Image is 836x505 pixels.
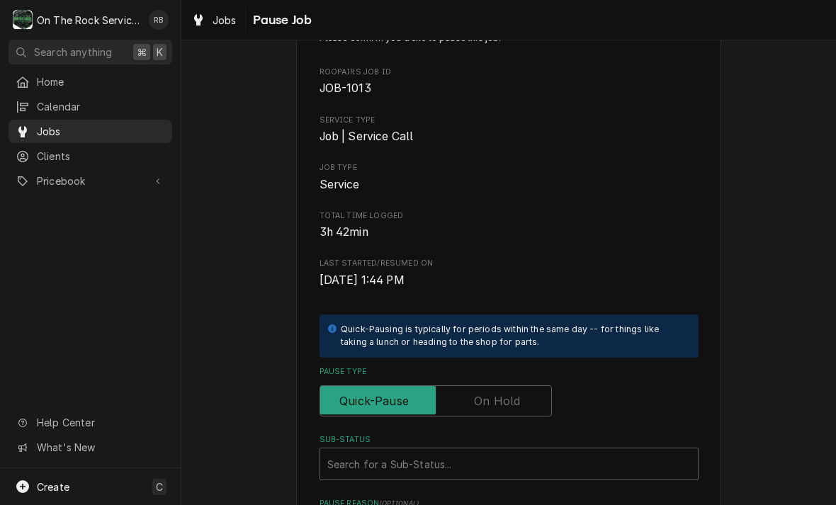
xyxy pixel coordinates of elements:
[320,434,699,446] label: Sub-Status
[37,174,144,188] span: Pricebook
[320,176,699,193] span: Job Type
[320,272,699,289] span: Last Started/Resumed On
[137,45,147,59] span: ⌘
[156,480,163,494] span: C
[13,10,33,30] div: On The Rock Services's Avatar
[320,67,699,97] div: Roopairs Job ID
[320,162,699,193] div: Job Type
[37,415,164,430] span: Help Center
[320,115,699,126] span: Service Type
[13,10,33,30] div: O
[320,115,699,145] div: Service Type
[37,124,165,139] span: Jobs
[320,128,699,145] span: Service Type
[320,366,699,416] div: Pause Type
[149,10,169,30] div: RB
[320,258,699,288] div: Last Started/Resumed On
[9,169,172,193] a: Go to Pricebook
[34,45,112,59] span: Search anything
[37,13,141,28] div: On The Rock Services
[320,273,405,287] span: [DATE] 1:44 PM
[9,70,172,93] a: Home
[320,210,699,241] div: Total Time Logged
[9,144,172,168] a: Clients
[37,440,164,455] span: What's New
[9,411,172,434] a: Go to Help Center
[37,481,69,493] span: Create
[320,162,699,174] span: Job Type
[213,13,237,28] span: Jobs
[9,95,172,118] a: Calendar
[320,210,699,222] span: Total Time Logged
[320,80,699,97] span: Roopairs Job ID
[320,130,414,143] span: Job | Service Call
[157,45,163,59] span: K
[341,323,684,349] div: Quick-Pausing is typically for periods within the same day -- for things like taking a lunch or h...
[37,99,165,114] span: Calendar
[37,149,165,164] span: Clients
[320,434,699,480] div: Sub-Status
[320,258,699,269] span: Last Started/Resumed On
[320,81,371,95] span: JOB-1013
[320,178,360,191] span: Service
[320,225,368,239] span: 3h 42min
[320,224,699,241] span: Total Time Logged
[186,8,242,32] a: Jobs
[249,11,312,30] span: Pause Job
[149,10,169,30] div: Ray Beals's Avatar
[37,74,165,89] span: Home
[9,436,172,459] a: Go to What's New
[9,120,172,143] a: Jobs
[320,67,699,78] span: Roopairs Job ID
[320,366,699,378] label: Pause Type
[9,40,172,64] button: Search anything⌘K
